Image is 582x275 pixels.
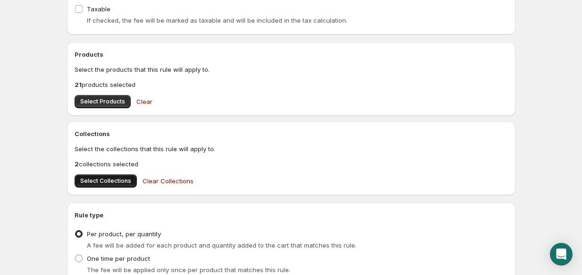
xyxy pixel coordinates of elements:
button: Clear Collections [137,172,199,190]
span: Per product, per quantity [87,230,161,238]
span: Select Products [80,98,125,105]
p: products selected [75,80,508,89]
span: Clear [136,97,152,106]
button: Select Products [75,95,131,108]
h2: Products [75,50,508,59]
span: Taxable [87,5,110,13]
span: The fee will be applied only once per product that matches this rule. [87,266,290,274]
span: Select Collections [80,177,131,185]
button: Clear [131,92,158,111]
b: 21 [75,81,82,88]
span: A fee will be added for each product and quantity added to the cart that matches this rule. [87,241,356,249]
h2: Collections [75,129,508,138]
p: Select the collections that this rule will apply to. [75,144,508,154]
span: If checked, the fee will be marked as taxable and will be included in the tax calculation. [87,17,347,24]
b: 2 [75,160,79,168]
div: Open Intercom Messenger [550,243,573,266]
span: Clear Collections [143,176,194,186]
p: collections selected [75,159,508,169]
span: One time per product [87,255,150,262]
h2: Rule type [75,210,508,220]
button: Select Collections [75,174,137,188]
p: Select the products that this rule will apply to. [75,65,508,74]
